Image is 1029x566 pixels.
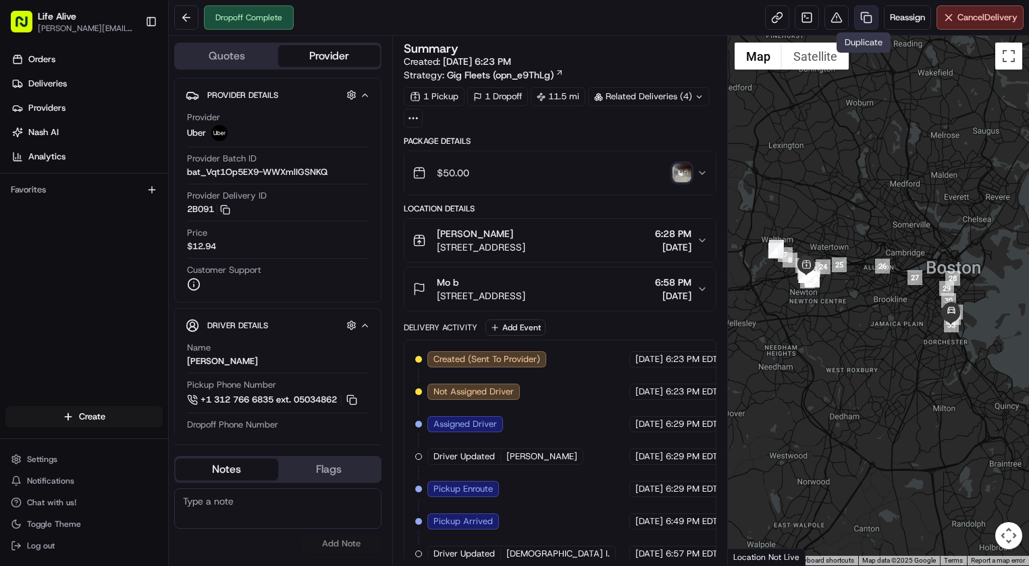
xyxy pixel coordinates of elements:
[666,386,718,398] span: 6:23 PM EDT
[186,84,370,106] button: Provider Details
[941,293,956,308] div: 30
[433,451,495,463] span: Driver Updated
[28,53,55,66] span: Orders
[187,190,267,202] span: Provider Delivery ID
[27,454,57,465] span: Settings
[5,146,168,168] a: Analytics
[5,122,168,143] a: Nash AI
[404,43,458,55] h3: Summary
[5,450,163,469] button: Settings
[187,111,220,124] span: Provider
[201,394,337,406] span: +1 312 766 6835 ext. 05034862
[404,68,564,82] div: Strategy:
[187,419,278,431] span: Dropoff Phone Number
[635,548,663,560] span: [DATE]
[187,379,276,391] span: Pickup Phone Number
[5,471,163,490] button: Notifications
[61,143,186,153] div: We're available if you need us!
[95,334,163,345] a: Powered byPylon
[443,55,511,68] span: [DATE] 6:23 PM
[731,548,776,565] img: Google
[28,129,53,153] img: 1724597045416-56b7ee45-8013-43a0-a6f9-03cb97ddad50
[5,515,163,534] button: Toggle Theme
[433,548,495,560] span: Driver Updated
[731,548,776,565] a: Open this area in Google Maps (opens a new window)
[433,386,514,398] span: Not Assigned Driver
[404,267,716,311] button: Mo b[STREET_ADDRESS]6:58 PM[DATE]
[506,451,577,463] span: [PERSON_NAME]
[5,97,168,119] a: Providers
[182,246,186,257] span: •
[5,5,140,38] button: Life Alive[PERSON_NAME][EMAIL_ADDRESS][DOMAIN_NAME]
[769,240,784,255] div: 2
[5,73,168,95] a: Deliveries
[971,557,1025,564] a: Report a map error
[5,49,168,70] a: Orders
[588,87,710,106] div: Related Deliveries (4)
[936,5,1024,30] button: CancelDelivery
[655,276,691,289] span: 6:58 PM
[207,320,268,331] span: Driver Details
[187,392,359,407] a: +1 312 766 6835 ext. 05034862
[38,23,134,34] button: [PERSON_NAME][EMAIL_ADDRESS][DOMAIN_NAME]
[27,210,38,221] img: 1736555255976-a54dd68f-1ca7-489b-9aae-adbdc363a1c4
[187,153,257,165] span: Provider Batch ID
[187,342,211,354] span: Name
[635,451,663,463] span: [DATE]
[404,55,511,68] span: Created:
[437,240,525,254] span: [STREET_ADDRESS]
[230,133,246,149] button: Start new chat
[187,203,230,215] button: 2B091
[207,90,278,101] span: Provider Details
[433,515,493,528] span: Pickup Arrived
[35,87,223,101] input: Clear
[433,418,497,430] span: Assigned Driver
[42,246,179,257] span: [PERSON_NAME] [PERSON_NAME]
[655,240,691,254] span: [DATE]
[862,557,936,564] span: Map data ©2025 Google
[14,176,86,186] div: Past conversations
[433,353,540,365] span: Created (Sent To Provider)
[666,451,718,463] span: 6:29 PM EDT
[114,209,119,220] span: •
[635,515,663,528] span: [DATE]
[187,227,207,239] span: Price
[27,540,55,551] span: Log out
[8,297,109,321] a: 📗Knowledge Base
[782,43,849,70] button: Show satellite imagery
[957,11,1018,24] span: Cancel Delivery
[635,386,663,398] span: [DATE]
[437,227,513,240] span: [PERSON_NAME]
[666,548,718,560] span: 6:57 PM EDT
[28,126,59,138] span: Nash AI
[447,68,554,82] span: Gig Fleets (opn_e9ThLg)
[995,522,1022,549] button: Map camera controls
[189,246,217,257] span: [DATE]
[42,209,111,220] span: Klarizel Pensader
[485,319,546,336] button: Add Event
[404,322,477,333] div: Delivery Activity
[437,289,525,303] span: [STREET_ADDRESS]
[939,281,954,296] div: 29
[14,14,41,41] img: Nash
[5,179,163,201] div: Favorites
[945,271,960,286] div: 28
[187,264,261,276] span: Customer Support
[666,515,718,528] span: 6:49 PM EDT
[437,276,458,289] span: Mo b
[890,11,925,24] span: Reassign
[187,166,327,178] span: bat_Vqt1Op5EX9-WWXmlIGSNKQ
[5,493,163,512] button: Chat with us!
[467,87,528,106] div: 1 Dropoff
[14,303,24,314] div: 📗
[27,247,38,257] img: 1736555255976-a54dd68f-1ca7-489b-9aae-adbdc363a1c4
[27,475,74,486] span: Notifications
[768,244,783,259] div: 6
[404,219,716,262] button: [PERSON_NAME][STREET_ADDRESS]6:28 PM[DATE]
[944,317,959,332] div: 33
[209,173,246,189] button: See all
[635,483,663,495] span: [DATE]
[832,257,847,272] div: 25
[655,289,691,303] span: [DATE]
